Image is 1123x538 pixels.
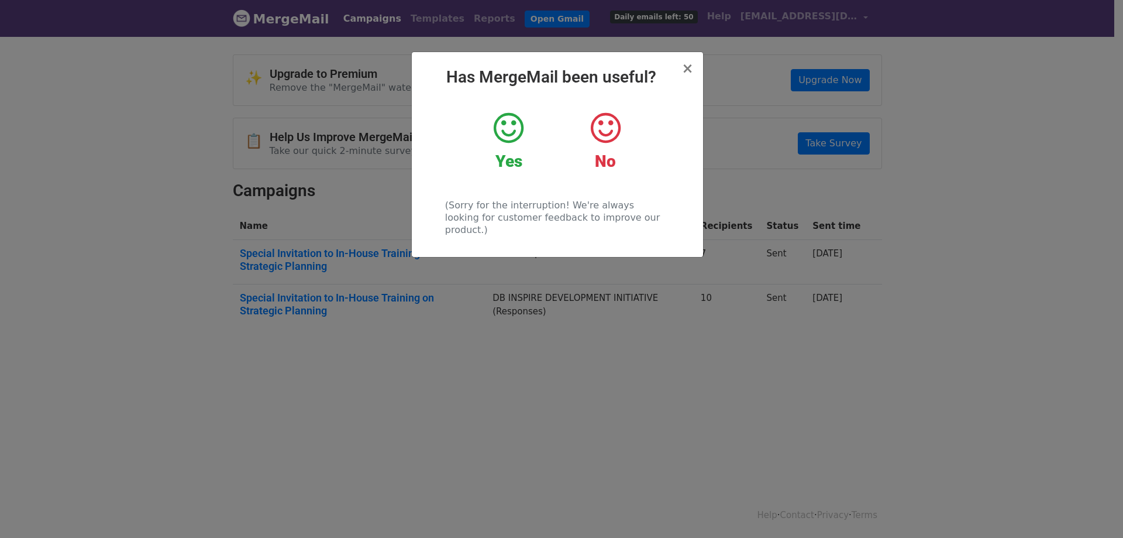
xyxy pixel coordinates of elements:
[595,152,616,171] strong: No
[445,199,669,236] p: (Sorry for the interruption! We're always looking for customer feedback to improve our product.)
[469,111,548,172] a: Yes
[681,61,693,76] button: Close
[421,67,694,87] h2: Has MergeMail been useful?
[566,111,645,172] a: No
[495,152,522,171] strong: Yes
[681,60,693,77] span: ×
